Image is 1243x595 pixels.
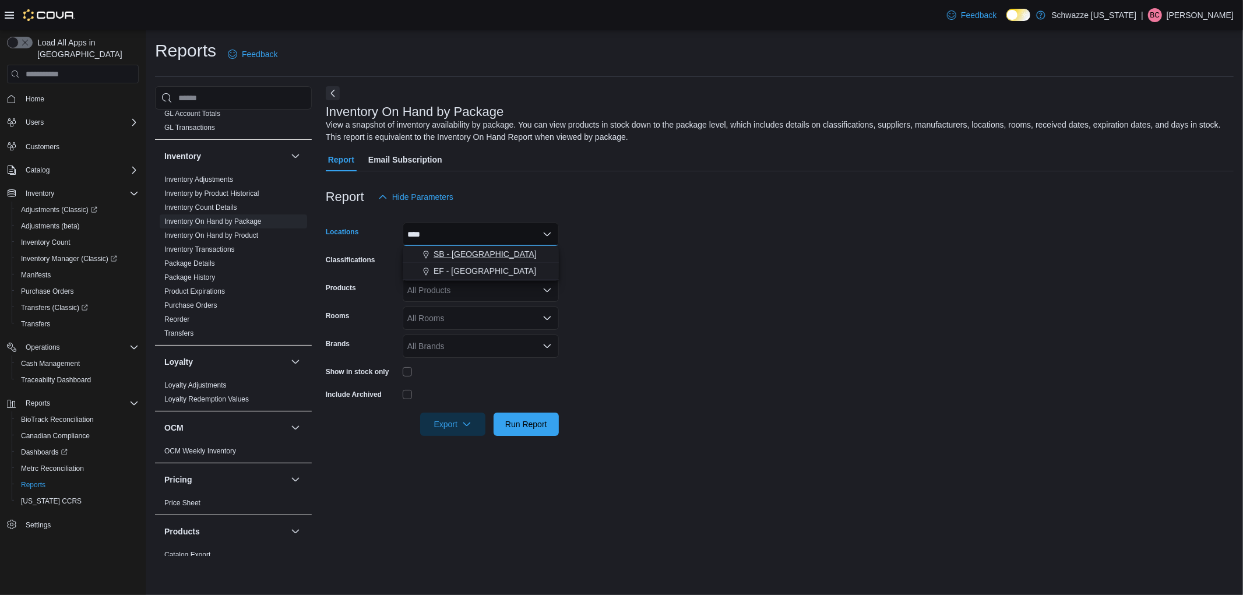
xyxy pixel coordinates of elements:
a: [US_STATE] CCRS [16,494,86,508]
a: Purchase Orders [164,301,217,309]
span: Hide Parameters [392,191,453,203]
a: Inventory Count Details [164,203,237,212]
span: Inventory Count [16,235,139,249]
a: Reports [16,478,50,492]
a: Inventory On Hand by Product [164,231,258,240]
label: Products [326,283,356,293]
span: BC [1150,8,1160,22]
label: Locations [326,227,359,237]
span: Inventory Count [21,238,71,247]
a: Traceabilty Dashboard [16,373,96,387]
div: Inventory [155,172,312,345]
span: Washington CCRS [16,494,139,508]
span: Package History [164,273,215,282]
span: Reports [16,478,139,492]
button: Next [326,86,340,100]
div: Choose from the following options [403,246,559,280]
button: Home [2,90,143,107]
span: Manifests [21,270,51,280]
span: Metrc Reconciliation [16,462,139,476]
button: OCM [288,421,302,435]
a: Package Details [164,259,215,267]
span: Users [26,118,44,127]
h3: Inventory [164,150,201,162]
span: BioTrack Reconciliation [16,413,139,427]
h3: Products [164,526,200,537]
span: Inventory [21,186,139,200]
button: Inventory [164,150,286,162]
a: Dashboards [16,445,72,459]
span: Operations [21,340,139,354]
button: Transfers [12,316,143,332]
button: Catalog [21,163,54,177]
span: Transfers [164,329,193,338]
button: EF - [GEOGRAPHIC_DATA] [403,263,559,280]
span: Adjustments (Classic) [16,203,139,217]
a: Product Expirations [164,287,225,295]
button: Settings [2,516,143,533]
span: Catalog Export [164,550,210,559]
span: Traceabilty Dashboard [16,373,139,387]
button: Run Report [494,413,559,436]
span: Run Report [505,418,547,430]
span: Reports [26,399,50,408]
a: BioTrack Reconciliation [16,413,98,427]
a: Feedback [223,43,282,66]
a: Reorder [164,315,189,323]
span: Inventory On Hand by Package [164,217,262,226]
span: Adjustments (Classic) [21,205,97,214]
span: Settings [21,517,139,532]
button: Operations [2,339,143,355]
p: [PERSON_NAME] [1167,8,1234,22]
button: Inventory [2,185,143,202]
span: Inventory [26,189,54,198]
span: Transfers (Classic) [16,301,139,315]
span: Adjustments (beta) [16,219,139,233]
span: Home [26,94,44,104]
a: Dashboards [12,444,143,460]
span: GL Transactions [164,123,215,132]
a: Adjustments (beta) [16,219,84,233]
span: [US_STATE] CCRS [21,497,82,506]
span: Inventory by Product Historical [164,189,259,198]
a: Transfers (Classic) [12,300,143,316]
a: Inventory Count [16,235,75,249]
button: Open list of options [543,341,552,351]
label: Classifications [326,255,375,265]
span: Customers [21,139,139,153]
span: Export [427,413,478,436]
span: Users [21,115,139,129]
button: Inventory [288,149,302,163]
span: Inventory Manager (Classic) [16,252,139,266]
a: Inventory Manager (Classic) [12,251,143,267]
button: Loyalty [288,355,302,369]
div: Finance [155,107,312,139]
h3: Inventory On Hand by Package [326,105,504,119]
button: Loyalty [164,356,286,368]
button: Close list of options [543,230,552,239]
span: Cash Management [21,359,80,368]
div: Pricing [155,496,312,515]
div: Brennan Croy [1148,8,1162,22]
a: OCM Weekly Inventory [164,447,236,455]
button: Hide Parameters [374,185,458,209]
span: Price Sheet [164,498,200,508]
span: Dashboards [21,448,68,457]
a: Inventory Manager (Classic) [16,252,122,266]
span: Feedback [242,48,277,60]
h1: Reports [155,39,216,62]
span: BioTrack Reconciliation [21,415,94,424]
span: Manifests [16,268,139,282]
a: Home [21,92,49,106]
button: SB - [GEOGRAPHIC_DATA] [403,246,559,263]
h3: Pricing [164,474,192,485]
a: Purchase Orders [16,284,79,298]
span: Transfers (Classic) [21,303,88,312]
button: Catalog [2,162,143,178]
span: Cash Management [16,357,139,371]
label: Rooms [326,311,350,321]
div: OCM [155,444,312,463]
